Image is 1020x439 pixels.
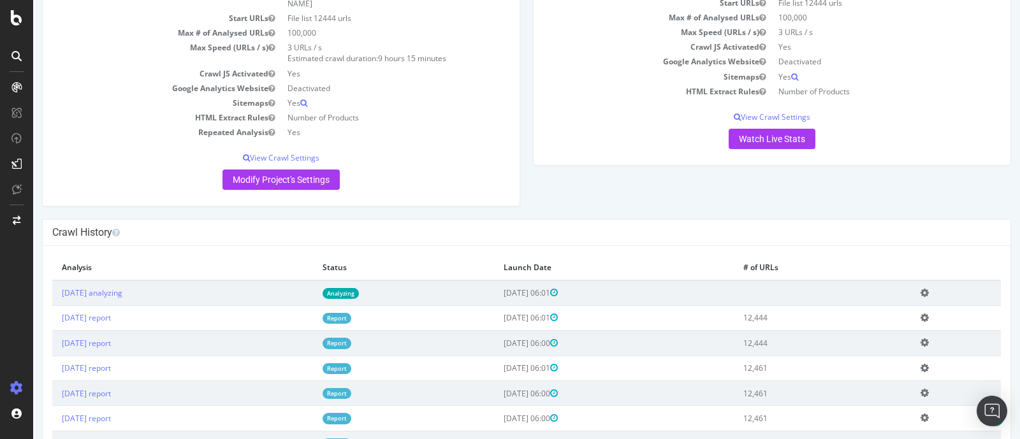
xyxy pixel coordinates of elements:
[470,413,525,424] span: [DATE] 06:00
[696,129,782,149] a: Watch Live Stats
[510,54,739,69] td: Google Analytics Website
[739,84,968,99] td: Number of Products
[701,305,878,330] td: 12,444
[29,388,78,399] a: [DATE] report
[470,338,525,349] span: [DATE] 06:00
[248,25,477,40] td: 100,000
[29,363,78,373] a: [DATE] report
[510,40,739,54] td: Crawl JS Activated
[510,10,739,25] td: Max # of Analysed URLs
[289,413,318,424] a: Report
[701,380,878,405] td: 12,461
[510,25,739,40] td: Max Speed (URLs / s)
[19,96,248,110] td: Sitemaps
[19,25,248,40] td: Max # of Analysed URLs
[739,54,968,69] td: Deactivated
[289,363,318,374] a: Report
[289,388,318,399] a: Report
[19,255,280,280] th: Analysis
[289,288,326,299] a: Analyzing
[248,40,477,66] td: 3 URLs / s Estimated crawl duration:
[510,84,739,99] td: HTML Extract Rules
[19,81,248,96] td: Google Analytics Website
[739,69,968,84] td: Yes
[461,255,701,280] th: Launch Date
[510,69,739,84] td: Sitemaps
[701,331,878,356] td: 12,444
[470,312,525,323] span: [DATE] 06:01
[29,413,78,424] a: [DATE] report
[248,96,477,110] td: Yes
[470,388,525,399] span: [DATE] 06:00
[19,11,248,25] td: Start URLs
[19,226,968,239] h4: Crawl History
[345,53,413,64] span: 9 hours 15 minutes
[977,396,1007,426] div: Open Intercom Messenger
[289,313,318,324] a: Report
[19,152,477,163] p: View Crawl Settings
[248,110,477,125] td: Number of Products
[19,66,248,81] td: Crawl JS Activated
[289,338,318,349] a: Report
[248,66,477,81] td: Yes
[739,10,968,25] td: 100,000
[19,110,248,125] td: HTML Extract Rules
[248,81,477,96] td: Deactivated
[248,125,477,140] td: Yes
[739,40,968,54] td: Yes
[701,406,878,431] td: 12,461
[701,255,878,280] th: # of URLs
[29,338,78,349] a: [DATE] report
[701,356,878,380] td: 12,461
[29,312,78,323] a: [DATE] report
[189,169,307,190] a: Modify Project's Settings
[470,287,525,298] span: [DATE] 06:01
[29,287,89,298] a: [DATE] analyzing
[280,255,462,280] th: Status
[19,125,248,140] td: Repeated Analysis
[739,25,968,40] td: 3 URLs / s
[19,40,248,66] td: Max Speed (URLs / s)
[248,11,477,25] td: File list 12444 urls
[510,112,968,122] p: View Crawl Settings
[470,363,525,373] span: [DATE] 06:01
